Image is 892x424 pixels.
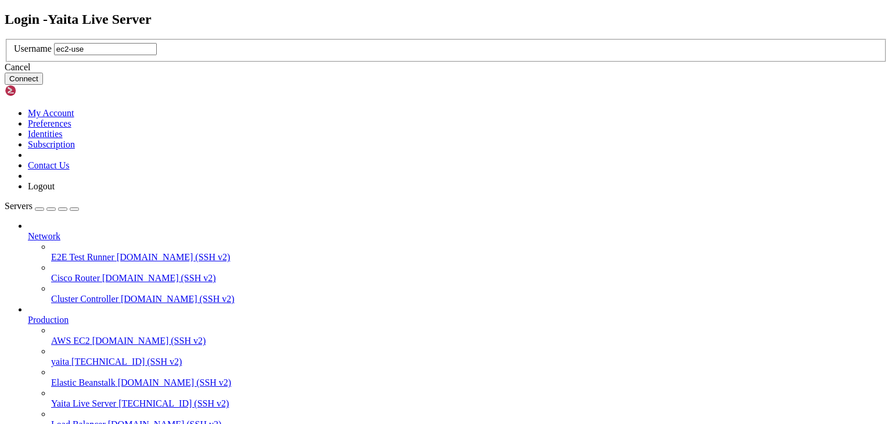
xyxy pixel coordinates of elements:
[118,378,232,387] span: [DOMAIN_NAME] (SSH v2)
[28,231,887,242] a: Network
[51,378,887,388] a: Elastic Beanstalk [DOMAIN_NAME] (SSH v2)
[51,273,100,283] span: Cisco Router
[5,62,887,73] div: Cancel
[92,336,206,346] span: [DOMAIN_NAME] (SSH v2)
[28,108,74,118] a: My Account
[51,294,887,304] a: Cluster Controller [DOMAIN_NAME] (SSH v2)
[51,388,887,409] li: Yaita Live Server [TECHNICAL_ID] (SSH v2)
[51,294,118,304] span: Cluster Controller
[51,357,887,367] a: yaita [TECHNICAL_ID] (SSH v2)
[28,118,71,128] a: Preferences
[51,378,116,387] span: Elastic Beanstalk
[51,242,887,263] li: E2E Test Runner [DOMAIN_NAME] (SSH v2)
[51,325,887,346] li: AWS EC2 [DOMAIN_NAME] (SSH v2)
[51,252,887,263] a: E2E Test Runner [DOMAIN_NAME] (SSH v2)
[5,15,9,24] div: (0, 1)
[5,5,740,15] x-row: Connecting [TECHNICAL_ID]...
[5,85,71,96] img: Shellngn
[5,73,43,85] button: Connect
[51,367,887,388] li: Elastic Beanstalk [DOMAIN_NAME] (SSH v2)
[5,201,79,211] a: Servers
[51,336,90,346] span: AWS EC2
[5,12,887,27] h2: Login - Yaita Live Server
[51,398,116,408] span: Yaita Live Server
[28,181,55,191] a: Logout
[51,346,887,367] li: yaita [TECHNICAL_ID] (SSH v2)
[28,231,60,241] span: Network
[71,357,182,366] span: [TECHNICAL_ID] (SSH v2)
[5,201,33,211] span: Servers
[117,252,231,262] span: [DOMAIN_NAME] (SSH v2)
[51,273,887,283] a: Cisco Router [DOMAIN_NAME] (SSH v2)
[51,357,69,366] span: yaita
[28,315,887,325] a: Production
[118,398,229,408] span: [TECHNICAL_ID] (SSH v2)
[102,273,216,283] span: [DOMAIN_NAME] (SSH v2)
[121,294,235,304] span: [DOMAIN_NAME] (SSH v2)
[51,263,887,283] li: Cisco Router [DOMAIN_NAME] (SSH v2)
[51,252,114,262] span: E2E Test Runner
[28,315,69,325] span: Production
[14,44,52,53] label: Username
[28,221,887,304] li: Network
[51,283,887,304] li: Cluster Controller [DOMAIN_NAME] (SSH v2)
[28,160,70,170] a: Contact Us
[28,139,75,149] a: Subscription
[51,336,887,346] a: AWS EC2 [DOMAIN_NAME] (SSH v2)
[51,398,887,409] a: Yaita Live Server [TECHNICAL_ID] (SSH v2)
[28,129,63,139] a: Identities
